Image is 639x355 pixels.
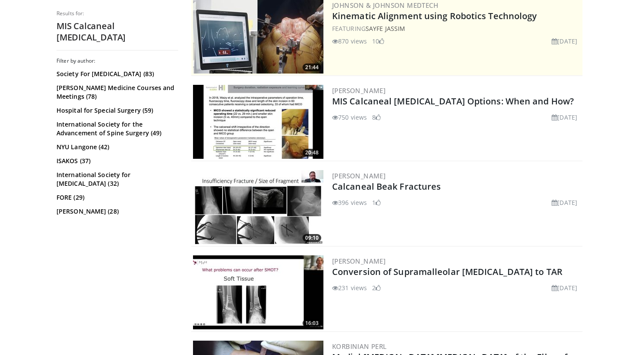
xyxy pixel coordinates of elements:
[57,171,176,188] a: International Society for [MEDICAL_DATA] (32)
[57,10,178,17] p: Results for:
[332,181,441,192] a: Calcaneal Beak Fractures
[193,85,323,159] a: 20:48
[303,319,321,327] span: 16:03
[57,157,176,165] a: ISAKOS (37)
[332,86,386,95] a: [PERSON_NAME]
[332,171,386,180] a: [PERSON_NAME]
[372,198,381,207] li: 1
[57,193,176,202] a: FORE (29)
[552,113,577,122] li: [DATE]
[57,84,176,101] a: [PERSON_NAME] Medicine Courses and Meetings (78)
[332,266,562,278] a: Conversion of Supramalleolar [MEDICAL_DATA] to TAR
[303,234,321,242] span: 09:10
[57,106,176,115] a: Hospital for Special Surgery (59)
[193,170,323,244] a: 09:10
[57,120,176,137] a: International Society for the Advancement of Spine Surgery (49)
[193,170,323,244] img: 6caebe36-aefd-4578-8f2d-745bf145545c.300x170_q85_crop-smart_upscale.jpg
[332,37,367,46] li: 870 views
[193,255,323,329] img: 91781fc8-d02a-4eac-8abc-83f79b2807c6.300x170_q85_crop-smart_upscale.jpg
[366,24,405,33] a: Sayfe Jassim
[332,1,438,10] a: Johnson & Johnson MedTech
[332,342,387,351] a: Korbinian Perl
[552,283,577,292] li: [DATE]
[332,95,574,107] a: MIS Calcaneal [MEDICAL_DATA] Options: When and How?
[57,207,176,216] a: [PERSON_NAME] (28)
[332,283,367,292] li: 231 views
[57,70,176,78] a: Society For [MEDICAL_DATA] (83)
[57,143,176,151] a: NYU Langone (42)
[332,24,581,33] div: FEATURING
[193,255,323,329] a: 16:03
[552,37,577,46] li: [DATE]
[303,149,321,157] span: 20:48
[332,198,367,207] li: 396 views
[372,37,384,46] li: 10
[57,57,178,64] h3: Filter by author:
[332,113,367,122] li: 750 views
[372,113,381,122] li: 8
[552,198,577,207] li: [DATE]
[57,20,178,43] h2: MIS Calcaneal [MEDICAL_DATA]
[372,283,381,292] li: 2
[332,10,537,22] a: Kinematic Alignment using Robotics Technology
[332,257,386,265] a: [PERSON_NAME]
[193,85,323,159] img: 1c872908-2b84-454e-9fca-b7116b05f073.300x170_q85_crop-smart_upscale.jpg
[303,64,321,71] span: 21:44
